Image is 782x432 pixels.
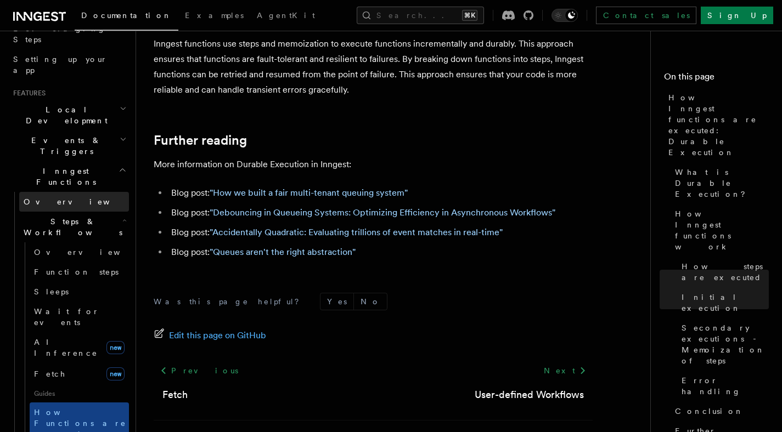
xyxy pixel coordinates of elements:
[154,361,244,380] a: Previous
[9,49,129,80] a: Setting up your app
[462,10,477,21] kbd: ⌘K
[357,7,484,24] button: Search...⌘K
[671,204,769,257] a: How Inngest functions work
[34,307,99,327] span: Wait for events
[154,133,247,148] a: Further reading
[9,130,129,161] button: Events & Triggers
[34,248,147,257] span: Overview
[675,167,769,200] span: What is Durable Execution?
[677,257,769,287] a: How steps are executed
[354,293,387,310] button: No
[677,318,769,371] a: Secondary executions - Memoization of steps
[671,401,769,421] a: Conclusion
[668,92,769,158] span: How Inngest functions are executed: Durable Execution
[664,70,769,88] h4: On this page
[34,287,69,296] span: Sleeps
[30,332,129,363] a: AI Inferencenew
[169,328,266,343] span: Edit this page on GitHub
[34,338,98,357] span: AI Inference
[30,385,129,402] span: Guides
[154,296,307,307] p: Was this page helpful?
[106,341,125,354] span: new
[677,371,769,401] a: Error handling
[154,328,266,343] a: Edit this page on GitHub
[9,19,129,49] a: Leveraging Steps
[81,11,172,20] span: Documentation
[675,406,744,417] span: Conclusion
[30,302,129,332] a: Wait for events
[682,292,769,314] span: Initial execution
[596,7,696,24] a: Contact sales
[682,375,769,397] span: Error handling
[34,370,66,378] span: Fetch
[9,89,46,98] span: Features
[185,11,244,20] span: Examples
[675,208,769,252] span: How Inngest functions work
[701,7,773,24] a: Sign Up
[30,282,129,302] a: Sleeps
[30,363,129,385] a: Fetchnew
[671,162,769,204] a: What is Durable Execution?
[19,212,129,242] button: Steps & Workflows
[9,100,129,130] button: Local Development
[682,322,769,366] span: Secondary executions - Memoization of steps
[210,227,503,237] a: "Accidentally Quadratic: Evaluating trillions of event matches in real-time"
[257,11,315,20] span: AgentKit
[9,135,120,157] span: Events & Triggers
[9,161,129,192] button: Inngest Functions
[75,3,178,31] a: Documentation
[30,262,129,282] a: Function steps
[154,157,593,172] p: More information on Durable Execution in Inngest:
[34,268,119,276] span: Function steps
[210,207,555,218] a: "Debouncing in Queueing Systems: Optimizing Efficiency in Asynchronous Workflows"
[30,242,129,262] a: Overview
[162,387,188,402] a: Fetch
[210,247,356,257] a: "Queues aren't the right abstraction"
[24,197,137,206] span: Overview
[677,287,769,318] a: Initial execution
[106,367,125,380] span: new
[320,293,353,310] button: Yes
[13,55,108,75] span: Setting up your app
[178,3,250,30] a: Examples
[475,387,584,402] a: User-defined Workflows
[210,187,408,198] a: "How we built a fair multi-tenant queuing system"
[9,166,119,187] span: Inngest Functions
[168,225,593,240] li: Blog post:
[19,216,122,238] span: Steps & Workflows
[168,185,593,201] li: Blog post:
[9,104,120,126] span: Local Development
[682,261,769,283] span: How steps are executed
[537,361,593,380] a: Next
[19,192,129,212] a: Overview
[168,205,593,220] li: Blog post:
[250,3,322,30] a: AgentKit
[168,245,593,260] li: Blog post:
[664,88,769,162] a: How Inngest functions are executed: Durable Execution
[154,36,593,98] p: Inngest functions use steps and memoization to execute functions incrementally and durably. This ...
[552,9,578,22] button: Toggle dark mode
